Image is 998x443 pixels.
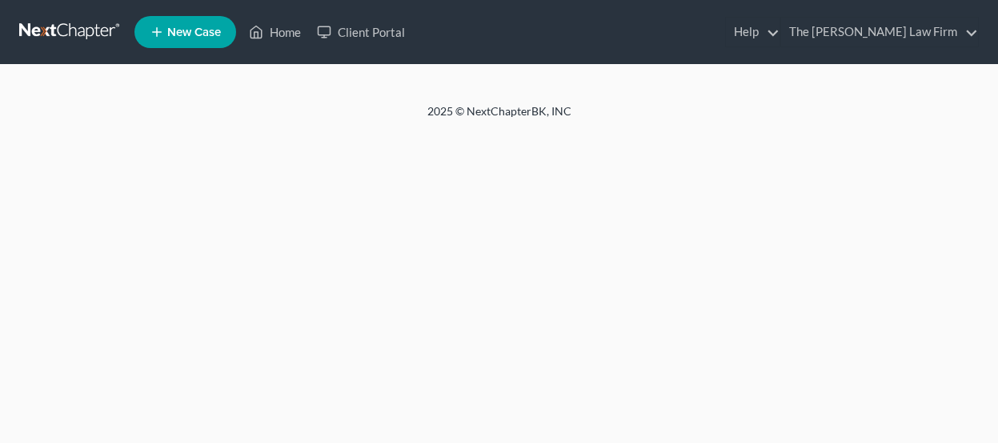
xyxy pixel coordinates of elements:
[241,18,309,46] a: Home
[43,103,956,132] div: 2025 © NextChapterBK, INC
[134,16,236,48] new-legal-case-button: New Case
[309,18,413,46] a: Client Portal
[781,18,978,46] a: The [PERSON_NAME] Law Firm
[726,18,780,46] a: Help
